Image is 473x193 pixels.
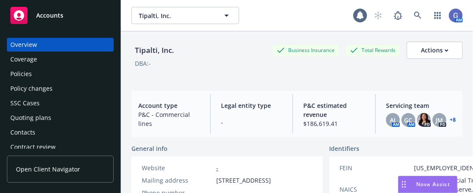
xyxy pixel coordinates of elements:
[138,101,200,110] span: Account type
[389,7,407,24] a: Report a Bug
[303,119,365,128] span: $186,619.41
[330,144,360,153] span: Identifiers
[10,96,40,110] div: SSC Cases
[139,11,213,20] span: Tipalti, Inc.
[216,164,218,172] a: -
[273,45,339,55] div: Business Insurance
[386,101,456,110] span: Servicing team
[7,111,114,125] a: Quoting plans
[36,12,63,19] span: Accounts
[131,7,239,24] button: Tipalti, Inc.
[7,3,114,28] a: Accounts
[409,7,426,24] a: Search
[390,116,396,125] span: AJ
[407,42,463,59] button: Actions
[421,42,448,58] div: Actions
[142,176,213,185] div: Mailing address
[10,82,53,95] div: Policy changes
[416,181,450,188] span: Nova Assist
[16,165,80,174] span: Open Client Navigator
[142,163,213,172] div: Website
[7,52,114,66] a: Coverage
[216,176,271,185] span: [STREET_ADDRESS]
[10,140,56,154] div: Contract review
[7,140,114,154] a: Contract review
[436,116,443,125] span: JM
[221,101,283,110] span: Legal entity type
[370,7,387,24] a: Start snowing
[7,126,114,139] a: Contacts
[405,116,413,125] span: GC
[10,52,37,66] div: Coverage
[10,126,35,139] div: Contacts
[10,111,51,125] div: Quoting plans
[303,101,365,119] span: P&C estimated revenue
[7,96,114,110] a: SSC Cases
[131,45,177,56] div: Tipalti, Inc.
[429,7,446,24] a: Switch app
[135,59,151,68] div: DBA: -
[398,176,409,193] div: Drag to move
[449,9,463,22] img: photo
[346,45,400,55] div: Total Rewards
[10,38,37,52] div: Overview
[7,67,114,81] a: Policies
[138,110,200,128] span: P&C - Commercial lines
[10,67,32,81] div: Policies
[221,118,283,127] span: -
[340,163,411,172] div: FEIN
[417,113,431,127] img: photo
[450,117,456,123] a: +8
[7,38,114,52] a: Overview
[398,176,457,193] button: Nova Assist
[131,144,168,153] span: General info
[7,82,114,95] a: Policy changes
